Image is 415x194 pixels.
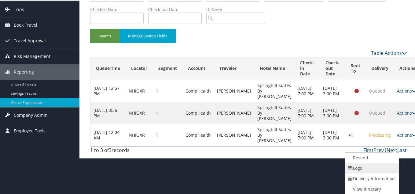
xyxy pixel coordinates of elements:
[14,64,34,79] span: Reporting
[320,124,345,146] td: [DATE] 3:00 PM
[182,79,214,101] td: CompHealth
[369,87,385,93] span: Queued
[126,56,153,79] th: Locator: activate to sort column ascending
[371,49,407,56] a: Table Actions
[126,79,153,101] td: NHIOXR
[90,28,119,43] button: Search
[214,124,254,146] td: [PERSON_NAME]
[214,79,254,101] td: [PERSON_NAME]
[153,56,182,79] th: Segment: activate to sort column ascending
[366,56,394,79] th: Delivery: activate to sort column ascending
[295,79,320,101] td: [DATE] 7:00 PM
[345,124,366,146] td: +1
[153,124,182,146] td: 1
[90,101,126,124] td: [DATE] 3:36 PM
[14,1,24,17] span: Trips
[320,79,345,101] td: [DATE] 3:00 PM
[387,146,397,153] a: Next
[369,131,391,137] span: Processing
[320,56,345,79] th: Check-out Date: activate to sort column ascending
[345,56,366,79] th: Sent To: activate to sort column ascending
[14,32,46,48] span: Travel Approval
[384,146,387,153] a: 1
[345,152,397,162] a: Resend
[214,56,254,79] th: Traveler: activate to sort column ascending
[320,101,345,124] td: [DATE] 3:00 PM
[254,101,295,124] td: Springhill Suites By [PERSON_NAME]
[90,124,126,146] td: [DATE] 12:04 AM
[90,6,148,12] label: Check-in Date
[295,124,320,146] td: [DATE] 7:00 PM
[345,183,397,194] a: View Itinerary
[363,146,373,153] a: First
[182,124,214,146] td: CompHealth
[119,28,176,43] button: Manage Search Fields
[369,109,385,115] span: Queued
[214,101,254,124] td: [PERSON_NAME]
[126,124,153,146] td: NHIOXR
[153,79,182,101] td: 1
[90,56,126,79] th: QueueTime: activate to sort column ascending
[295,101,320,124] td: [DATE] 7:00 PM
[14,123,46,138] span: Employee Tools
[90,146,163,156] div: 1 to 3 of records
[254,56,295,79] th: Hotel Name: activate to sort column ascending
[345,162,397,173] a: Logs
[182,56,214,79] th: Account: activate to sort column ascending
[254,79,295,101] td: Springhill Suites By [PERSON_NAME]
[397,146,407,153] a: Last
[182,101,214,124] td: CompHealth
[90,79,126,101] td: [DATE] 12:57 PM
[14,17,37,32] span: Book Travel
[153,101,182,124] td: 1
[345,173,397,183] a: Delivery Information
[295,56,320,79] th: Check-in Date: activate to sort column ascending
[14,48,50,63] span: Risk Management
[14,107,48,122] span: Company Admin
[206,6,270,12] label: Delivery
[254,124,295,146] td: Springhill Suites By [PERSON_NAME]
[148,6,206,12] label: Check-out Date
[373,146,384,153] a: Prev
[126,101,153,124] td: NHIOXR
[109,146,112,153] span: 3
